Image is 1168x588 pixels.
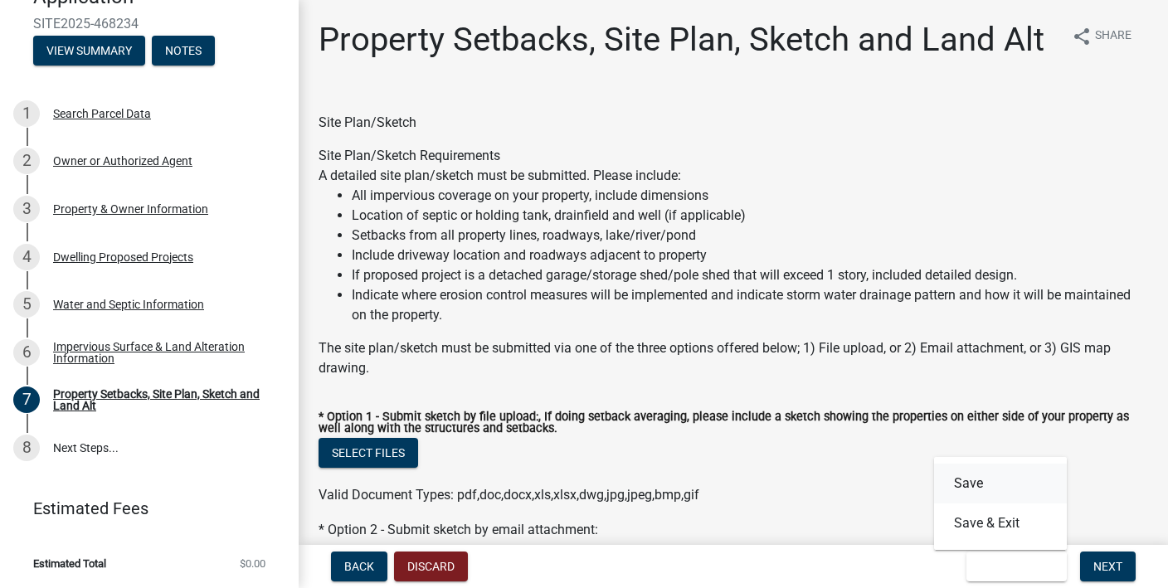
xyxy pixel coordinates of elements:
li: Include driveway location and roadways adjacent to property [352,245,1148,265]
wm-modal-confirm: Notes [152,45,215,58]
span: Estimated Total [33,558,106,569]
button: Back [331,552,387,581]
button: Next [1080,552,1136,581]
div: Site Plan/Sketch Requirements [319,146,1148,378]
li: Location of septic or holding tank, drainfield and well (if applicable) [352,206,1148,226]
wm-modal-confirm: Summary [33,45,145,58]
div: * Option 2 - Submit sketch by email attachment: [319,520,1148,580]
span: $0.00 [240,558,265,569]
div: 5 [13,291,40,318]
span: SITE2025-468234 [33,16,265,32]
div: Save & Exit [934,457,1067,550]
span: Share [1095,27,1131,46]
button: Save & Exit [966,552,1067,581]
div: 8 [13,435,40,461]
a: Estimated Fees [13,492,272,525]
div: The site plan/sketch must be submitted via one of the three options offered below; 1) File upload... [319,338,1148,378]
li: Indicate where erosion control measures will be implemented and indicate storm water drainage pat... [352,285,1148,325]
div: Water and Septic Information [53,299,204,310]
div: Property Setbacks, Site Plan, Sketch and Land Alt [53,388,272,411]
button: Discard [394,552,468,581]
div: 7 [13,386,40,413]
div: Property & Owner Information [53,203,208,215]
button: shareShare [1058,20,1145,52]
div: Site Plan/Sketch [319,113,1148,133]
span: Valid Document Types: pdf,doc,docx,xls,xlsx,dwg,jpg,jpeg,bmp,gif [319,487,699,503]
button: Save [934,464,1067,503]
div: Impervious Surface & Land Alteration Information [53,341,272,364]
li: All impervious coverage on your property, include dimensions [352,186,1148,206]
div: 3 [13,196,40,222]
div: 4 [13,244,40,270]
span: Save & Exit [980,560,1044,573]
div: 1 [13,100,40,127]
div: Dwelling Proposed Projects [53,251,193,263]
i: share [1072,27,1092,46]
label: * Option 1 - Submit sketch by file upload:, If doing setback averaging, please include a sketch s... [319,411,1148,435]
div: 2 [13,148,40,174]
li: If proposed project is a detached garage/storage shed/pole shed that will exceed 1 story, include... [352,265,1148,285]
button: Save & Exit [934,503,1067,543]
h1: Property Setbacks, Site Plan, Sketch and Land Alt [319,20,1044,60]
div: Search Parcel Data [53,108,151,119]
button: View Summary [33,36,145,66]
div: 6 [13,339,40,366]
span: Back [344,560,374,573]
button: Select files [319,438,418,468]
span: Next [1093,560,1122,573]
button: Notes [152,36,215,66]
div: A detailed site plan/sketch must be submitted. Please include: [319,166,1148,325]
div: Owner or Authorized Agent [53,155,192,167]
li: Setbacks from all property lines, roadways, lake/river/pond [352,226,1148,245]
